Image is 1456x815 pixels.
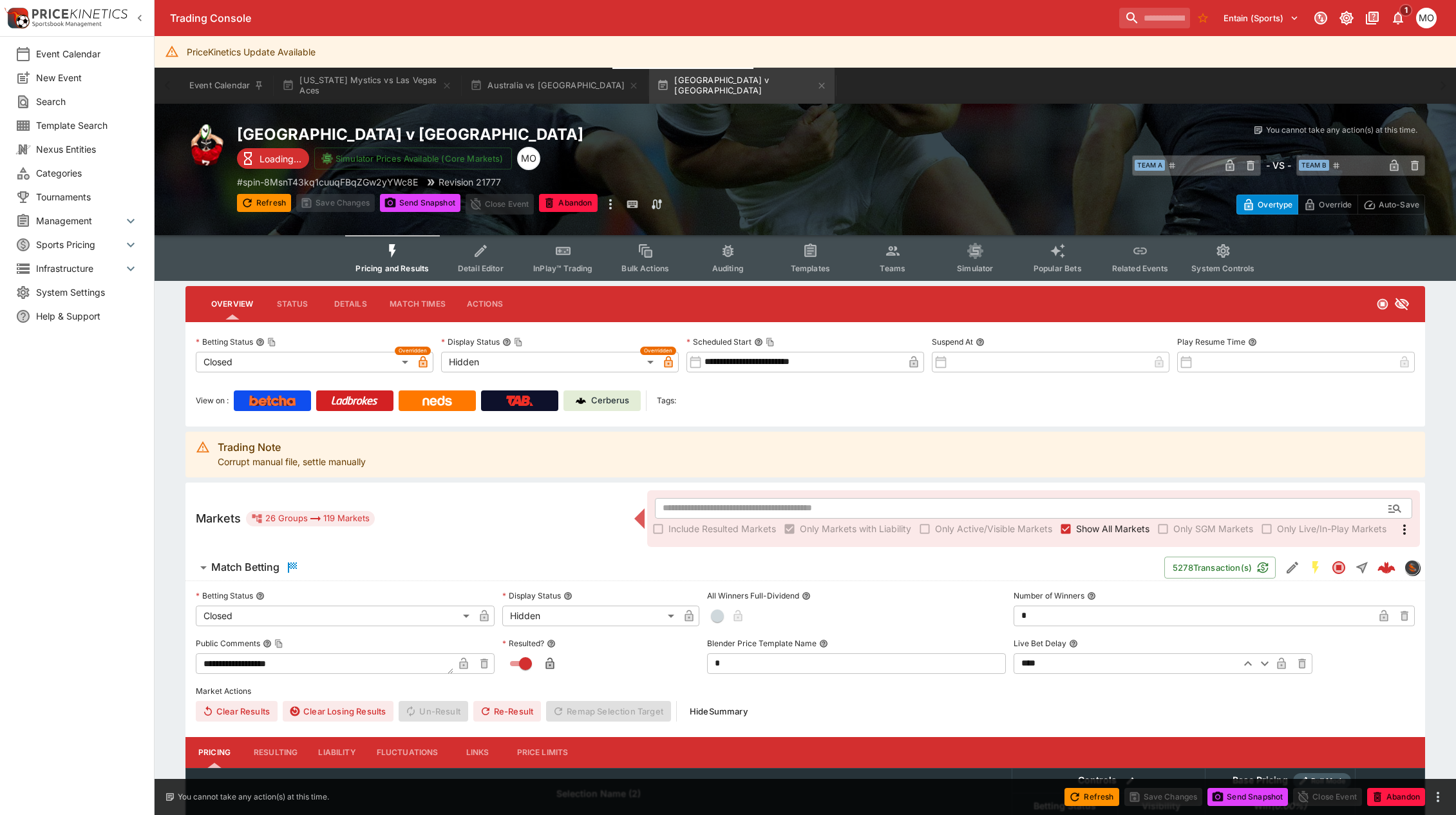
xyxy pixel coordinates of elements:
[517,147,540,170] div: Mark O'Loughlan
[36,190,138,204] span: Tournaments
[1374,555,1399,580] a: da5aef26-1f80-4404-bb93-1a2ff9016c13
[657,390,676,411] label: Tags:
[196,352,413,372] div: Closed
[36,262,123,275] span: Infrastructure
[1367,788,1425,806] button: Abandon
[366,737,449,768] button: Fluctuations
[621,264,669,273] span: Bulk Actions
[237,124,831,144] h2: Copy To Clipboard
[514,338,523,347] button: Copy To Clipboard
[1293,773,1351,789] div: Show/hide Price Roll mode configuration.
[1298,195,1357,215] button: Override
[932,336,973,347] p: Suspend At
[321,289,379,320] button: Details
[576,396,586,406] img: Cerberus
[187,40,316,64] div: PriceKinetics Update Available
[644,347,672,355] span: Overridden
[707,590,799,601] p: All Winners Full-Dividend
[1177,336,1245,347] p: Play Resume Time
[506,396,533,406] img: TabNZ
[196,701,278,722] button: Clear Results
[274,68,460,104] button: [US_STATE] Mystics vs Las Vegas Aces
[399,347,427,355] span: Overridden
[441,352,658,372] div: Hidden
[243,737,308,768] button: Resulting
[1236,195,1425,215] div: Start From
[185,555,1164,580] button: Match Betting
[1076,522,1149,535] span: Show All Markets
[439,175,501,189] p: Revision 21777
[1404,560,1420,575] div: sportingsolutions
[603,194,618,215] button: more
[1112,264,1168,273] span: Related Events
[36,71,138,84] span: New Event
[754,338,763,347] button: Scheduled StartCopy To Clipboard
[185,737,243,768] button: Pricing
[196,390,229,411] label: View on :
[36,285,138,299] span: System Settings
[308,737,366,768] button: Liability
[957,264,993,273] span: Simulator
[686,336,752,347] p: Scheduled Start
[668,522,776,535] span: Include Resulted Markets
[539,196,597,209] span: Mark an event as closed and abandoned.
[473,701,541,722] button: Re-Result
[331,396,378,406] img: Ladbrokes
[1386,6,1410,30] button: Notifications
[563,390,641,411] a: Cerberus
[422,396,451,406] img: Neds
[766,338,775,347] button: Copy To Clipboard
[1361,6,1384,30] button: Documentation
[791,264,830,273] span: Templates
[1304,556,1327,579] button: SGM Enabled
[712,264,744,273] span: Auditing
[196,638,260,649] p: Public Comments
[449,737,507,768] button: Links
[170,12,1114,25] div: Trading Console
[800,522,911,535] span: Only Markets with Liability
[314,148,512,169] button: Simulator Prices Available (Core Markets)
[591,394,629,407] p: Cerberus
[345,235,1265,281] div: Event type filters
[196,682,1415,701] label: Market Actions
[1266,158,1291,172] h6: - VS -
[36,95,138,108] span: Search
[458,264,504,273] span: Detail Editor
[1327,556,1350,579] button: Closed
[1207,788,1288,806] button: Send Snapshot
[1258,198,1292,211] p: Overtype
[456,289,514,320] button: Actions
[502,590,561,601] p: Display Status
[1216,8,1307,28] button: Select Tenant
[649,68,835,104] button: [GEOGRAPHIC_DATA] v [GEOGRAPHIC_DATA]
[1266,124,1417,136] p: You cannot take any action(s) at this time.
[1069,639,1078,648] button: Live Bet Delay
[1306,776,1351,787] span: Roll Mode
[196,606,474,626] div: Closed
[1014,590,1084,601] p: Number of Winners
[260,152,301,166] p: Loading...
[1299,160,1329,171] span: Team B
[237,194,291,212] button: Refresh
[283,701,393,722] button: Clear Losing Results
[4,5,30,31] img: PriceKinetics Logo
[274,639,283,648] button: Copy To Clipboard
[1012,768,1205,793] th: Controls
[563,591,572,600] button: Display Status
[1309,6,1332,30] button: Connected to PK
[256,338,265,347] button: Betting StatusCopy To Clipboard
[502,638,544,649] p: Resulted?
[1350,556,1374,579] button: Straight
[1383,497,1406,520] button: Open
[1331,560,1347,575] svg: Closed
[819,639,828,648] button: Blender Price Template Name
[1397,522,1412,537] svg: More
[196,336,253,347] p: Betting Status
[1014,638,1066,649] p: Live Bet Delay
[1164,557,1276,579] button: 5278Transaction(s)
[976,338,985,347] button: Suspend At
[935,522,1052,535] span: Only Active/Visible Markets
[1034,264,1082,273] span: Popular Bets
[380,194,460,212] button: Send Snapshot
